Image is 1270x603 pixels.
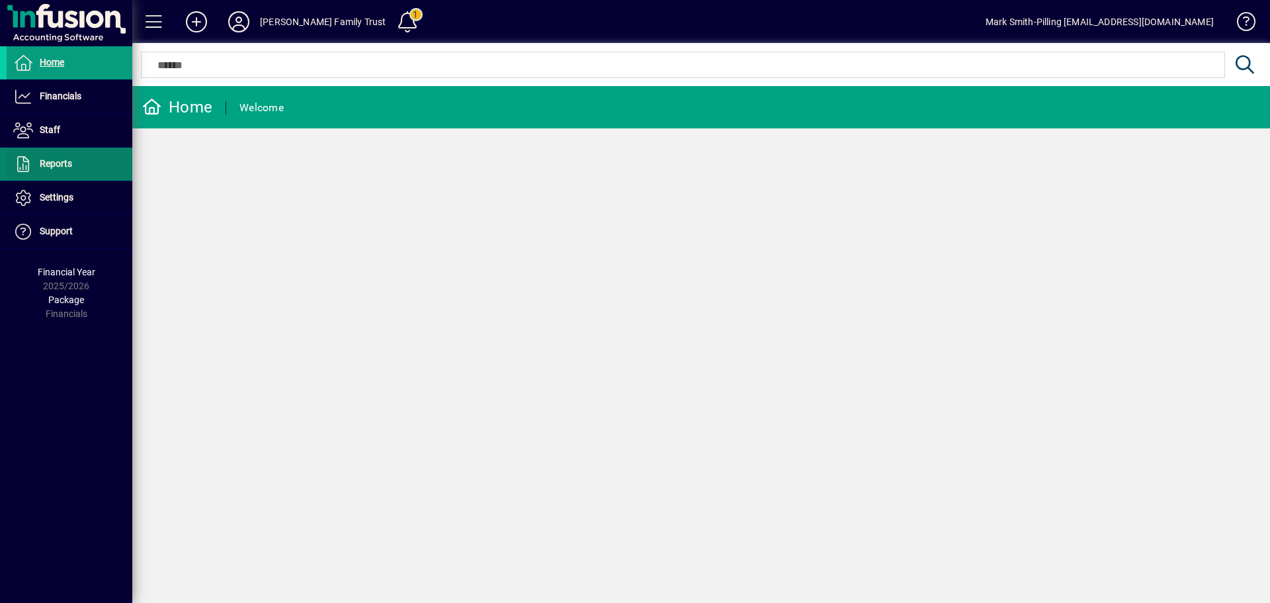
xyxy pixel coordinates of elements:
button: Add [175,10,218,34]
div: Mark Smith-Pilling [EMAIL_ADDRESS][DOMAIN_NAME] [986,11,1214,32]
span: Support [40,226,73,236]
a: Support [7,215,132,248]
a: Financials [7,80,132,113]
span: Reports [40,158,72,169]
div: Home [142,97,212,118]
span: Home [40,57,64,68]
span: Staff [40,124,60,135]
a: Knowledge Base [1227,3,1253,46]
span: Financials [40,91,81,101]
span: Settings [40,192,73,203]
button: Profile [218,10,260,34]
a: Settings [7,181,132,214]
div: [PERSON_NAME] Family Trust [260,11,386,32]
a: Reports [7,148,132,181]
a: Staff [7,114,132,147]
span: Financial Year [38,267,95,277]
span: Package [48,295,84,305]
div: Welcome [239,97,284,118]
